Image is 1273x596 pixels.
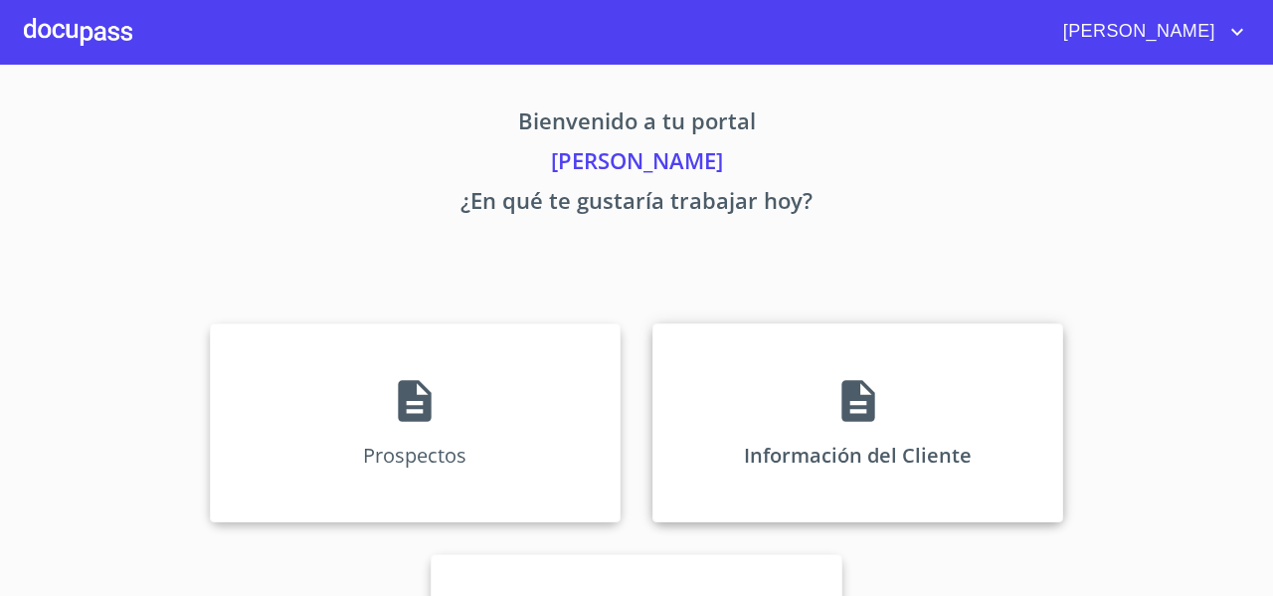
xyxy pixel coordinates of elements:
[24,184,1249,224] p: ¿En qué te gustaría trabajar hoy?
[24,104,1249,144] p: Bienvenido a tu portal
[24,144,1249,184] p: [PERSON_NAME]
[363,442,466,469] p: Prospectos
[1048,16,1249,48] button: account of current user
[1048,16,1225,48] span: [PERSON_NAME]
[744,442,972,469] p: Información del Cliente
